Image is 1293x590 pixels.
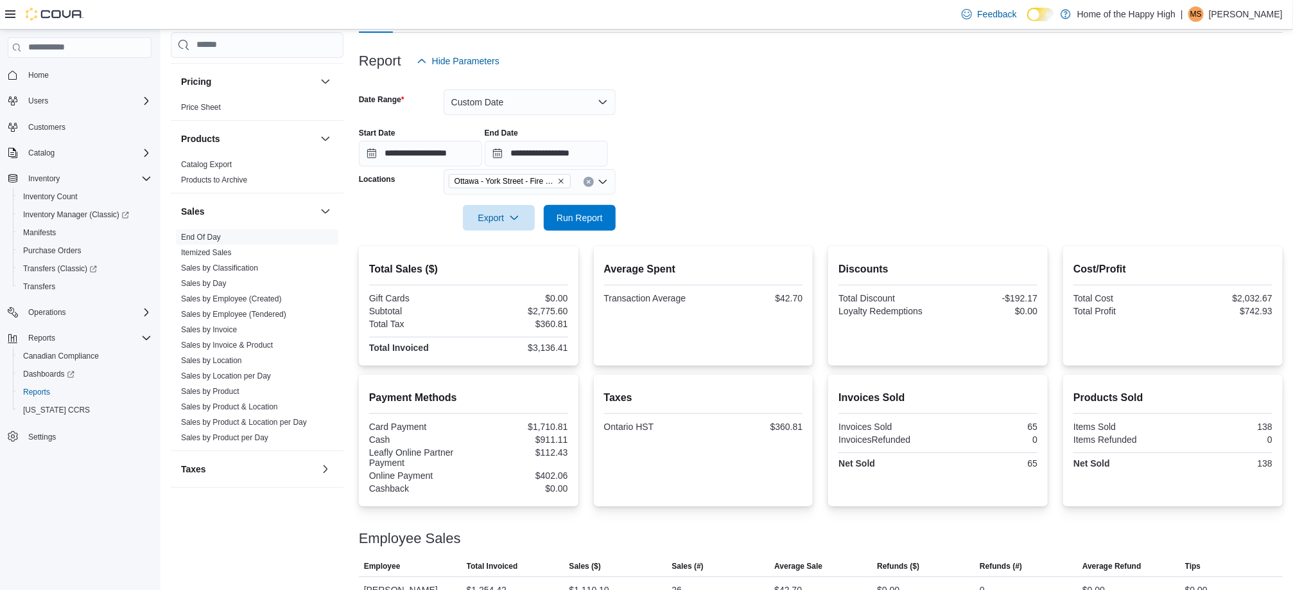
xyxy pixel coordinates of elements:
h3: Pricing [181,75,211,88]
div: Invoices Sold [838,422,935,432]
div: $0.00 [941,306,1037,316]
div: 0 [1176,434,1272,445]
a: Canadian Compliance [18,348,104,364]
button: Hide Parameters [412,48,505,74]
button: Purchase Orders [13,242,157,260]
div: Pricing [171,100,343,120]
span: Inventory Manager (Classic) [18,207,152,222]
h2: Total Sales ($) [369,262,568,277]
h3: Sales [181,205,205,218]
button: Export [463,205,535,231]
h3: Report [359,53,401,69]
a: [US_STATE] CCRS [18,402,95,418]
div: $42.70 [706,293,803,303]
div: Total Discount [838,293,935,303]
a: Purchase Orders [18,243,87,258]
div: $2,032.67 [1176,293,1272,303]
span: Sales by Invoice & Product [181,340,273,350]
div: 138 [1176,422,1272,432]
span: Sales by Day [181,278,227,289]
span: Reports [23,387,50,397]
span: Refunds ($) [877,561,919,571]
span: Inventory Manager (Classic) [23,210,129,220]
a: Sales by Day [181,279,227,288]
button: Customers [3,118,157,136]
span: Customers [23,119,152,135]
div: Card Payment [369,422,466,432]
a: Sales by Classification [181,264,258,273]
span: Sales ($) [569,561,601,571]
span: Inventory Count [23,192,78,202]
button: Reports [23,330,60,346]
div: Gift Cards [369,293,466,303]
button: Reports [3,329,157,347]
button: Products [318,131,333,147]
input: Press the down key to open a popover containing a calendar. [485,141,608,166]
span: Ottawa - York Street - Fire & Flower [449,174,571,188]
div: Matthew Sheculski [1188,6,1204,22]
span: Canadian Compliance [18,348,152,364]
a: Products to Archive [181,175,247,184]
div: $2,775.60 [471,306,568,316]
span: Price Sheet [181,102,221,112]
span: Users [28,96,48,106]
p: Home of the Happy High [1077,6,1176,22]
div: Leafly Online Partner Payment [369,447,466,468]
div: Items Sold [1073,422,1170,432]
span: Dashboards [18,366,152,382]
span: Sales by Employee (Tendered) [181,309,286,319]
span: Catalog [23,145,152,161]
span: End Of Day [181,232,221,242]
span: Inventory [23,171,152,186]
span: Itemized Sales [181,247,232,258]
button: Home [3,66,157,84]
div: 138 [1176,458,1272,469]
label: Date Range [359,94,404,105]
a: Sales by Invoice & Product [181,341,273,350]
a: Home [23,67,54,83]
a: Itemized Sales [181,248,232,257]
div: $742.93 [1176,306,1272,316]
label: Start Date [359,128,395,138]
button: Manifests [13,224,157,242]
strong: Net Sold [1073,458,1110,469]
span: Washington CCRS [18,402,152,418]
a: Dashboards [18,366,80,382]
span: Manifests [23,228,56,238]
button: Open list of options [598,177,608,187]
div: Sales [171,229,343,451]
div: 65 [941,458,1037,469]
a: Sales by Location [181,356,242,365]
span: Home [23,67,152,83]
a: Sales by Product & Location [181,402,278,411]
span: Settings [28,432,56,442]
a: Sales by Location per Day [181,371,271,380]
span: Sales (#) [672,561,704,571]
span: Catalog [28,148,55,158]
a: Sales by Invoice [181,325,237,334]
button: Users [3,92,157,110]
div: $3,136.41 [471,343,568,353]
span: Total Invoiced [467,561,518,571]
button: Operations [3,303,157,321]
h2: Invoices Sold [838,390,1037,406]
a: Inventory Manager (Classic) [13,206,157,224]
span: Transfers [18,279,152,294]
a: Inventory Manager (Classic) [18,207,134,222]
div: $911.11 [471,434,568,445]
span: Home [28,70,49,80]
span: Employee [364,561,401,571]
span: Sales by Classification [181,263,258,273]
span: Sales by Employee (Created) [181,294,282,304]
a: Settings [23,429,61,445]
button: [US_STATE] CCRS [13,401,157,419]
img: Cova [26,8,83,21]
div: 0 [941,434,1037,445]
a: Price Sheet [181,103,221,112]
button: Pricing [181,75,315,88]
button: Run Report [544,205,616,231]
button: Canadian Compliance [13,347,157,365]
div: 65 [941,422,1037,432]
a: Reports [18,384,55,400]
